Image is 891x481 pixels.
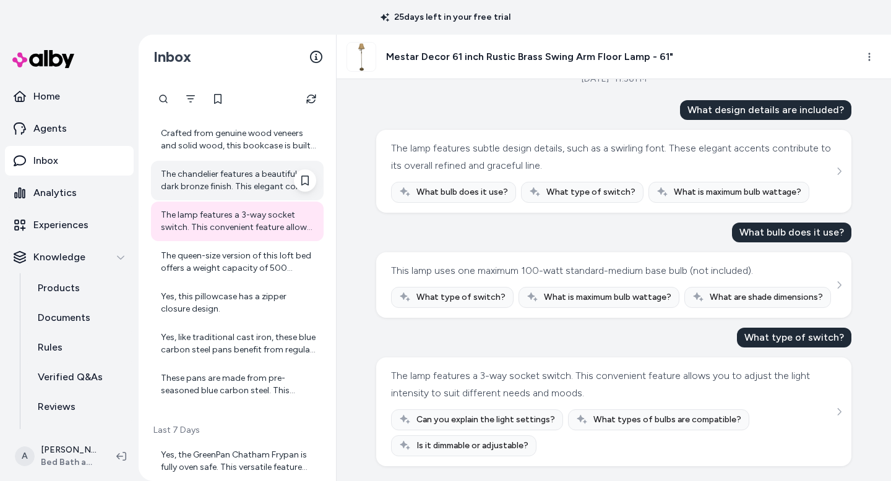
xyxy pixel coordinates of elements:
[161,127,316,152] div: Crafted from genuine wood veneers and solid wood, this bookcase is built to last. You can enjoy i...
[151,120,324,160] a: Crafted from genuine wood veneers and solid wood, this bookcase is built to last. You can enjoy i...
[153,48,191,66] h2: Inbox
[161,372,316,397] div: These pans are made from pre-seasoned blue carbon steel. This advanced material is celebrated for...
[33,121,67,136] p: Agents
[416,186,508,198] span: What bulb does it use?
[25,273,134,303] a: Products
[5,114,134,143] a: Agents
[582,73,647,85] div: [DATE] · 11:56 PM
[299,87,324,111] button: Refresh
[38,310,90,325] p: Documents
[161,250,316,275] div: The queen-size version of this loft bed offers a weight capacity of 500 pounds. This increased ca...
[5,210,134,240] a: Experiences
[544,291,671,304] span: What is maximum bulb wattage?
[33,153,58,168] p: Inbox
[151,324,324,364] a: Yes, like traditional cast iron, these blue carbon steel pans benefit from regular seasoning to m...
[41,456,97,469] span: Bed Bath and Beyond
[151,424,324,436] p: Last 7 Days
[391,140,833,174] div: The lamp features subtle design details, such as a swirling font. These elegant accents contribut...
[33,185,77,200] p: Analytics
[161,168,316,193] div: The chandelier features a beautiful dark bronze finish. This elegant color provides a sophisticat...
[15,446,35,466] span: A
[25,362,134,392] a: Verified Q&As
[33,218,88,232] p: Experiences
[391,367,833,402] div: The lamp features a 3-way socket switch. This convenient feature allows you to adjust the light i...
[7,436,106,476] button: A[PERSON_NAME]Bed Bath and Beyond
[416,440,528,452] span: Is it dimmable or adjustable?
[38,340,62,355] p: Rules
[347,43,376,71] img: Mestar-Decor-61-inch-Rustic-Brass-Swing-Arm-Floor-Lamp.jpg
[151,365,324,404] a: These pans are made from pre-seasoned blue carbon steel. This advanced material is celebrated for...
[38,281,80,296] p: Products
[161,291,316,315] div: Yes, this pillowcase has a zipper closure design.
[832,404,846,419] button: See more
[732,223,851,242] div: What bulb does it use?
[151,242,324,282] a: The queen-size version of this loft bed offers a weight capacity of 500 pounds. This increased ca...
[391,262,753,279] div: This lamp uses one maximum 100-watt standard-medium base bulb (not included).
[737,328,851,347] div: What type of switch?
[593,414,741,426] span: What types of bulbs are compatible?
[38,370,103,385] p: Verified Q&As
[5,146,134,176] a: Inbox
[25,303,134,333] a: Documents
[674,186,801,198] span: What is maximum bulb wattage?
[151,161,324,200] a: The chandelier features a beautiful dark bronze finish. This elegant color provides a sophisticat...
[178,87,203,111] button: Filter
[41,444,97,456] p: [PERSON_NAME]
[416,414,555,426] span: Can you explain the light settings?
[25,392,134,422] a: Reviews
[25,422,134,451] a: Survey Questions
[151,441,324,481] a: Yes, the GreenPan Chatham Frypan is fully oven safe. This versatile feature expands your cooking ...
[161,449,316,474] div: Yes, the GreenPan Chatham Frypan is fully oven safe. This versatile feature expands your cooking ...
[151,202,324,241] a: The lamp features a 3-way socket switch. This convenient feature allows you to adjust the light i...
[33,89,60,104] p: Home
[386,49,673,64] h3: Mestar Decor 61 inch Rustic Brass Swing Arm Floor Lamp - 61"
[38,399,75,414] p: Reviews
[832,164,846,179] button: See more
[416,291,506,304] span: What type of switch?
[546,186,635,198] span: What type of switch?
[151,283,324,323] a: Yes, this pillowcase has a zipper closure design.
[832,278,846,292] button: See more
[161,331,316,356] div: Yes, like traditional cast iron, these blue carbon steel pans benefit from regular seasoning to m...
[5,178,134,208] a: Analytics
[710,291,823,304] span: What are shade dimensions?
[25,333,134,362] a: Rules
[161,209,316,234] div: The lamp features a 3-way socket switch. This convenient feature allows you to adjust the light i...
[33,250,85,265] p: Knowledge
[680,100,851,120] div: What design details are included?
[5,242,134,272] button: Knowledge
[5,82,134,111] a: Home
[12,50,74,68] img: alby Logo
[373,11,518,23] p: 25 days left in your free trial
